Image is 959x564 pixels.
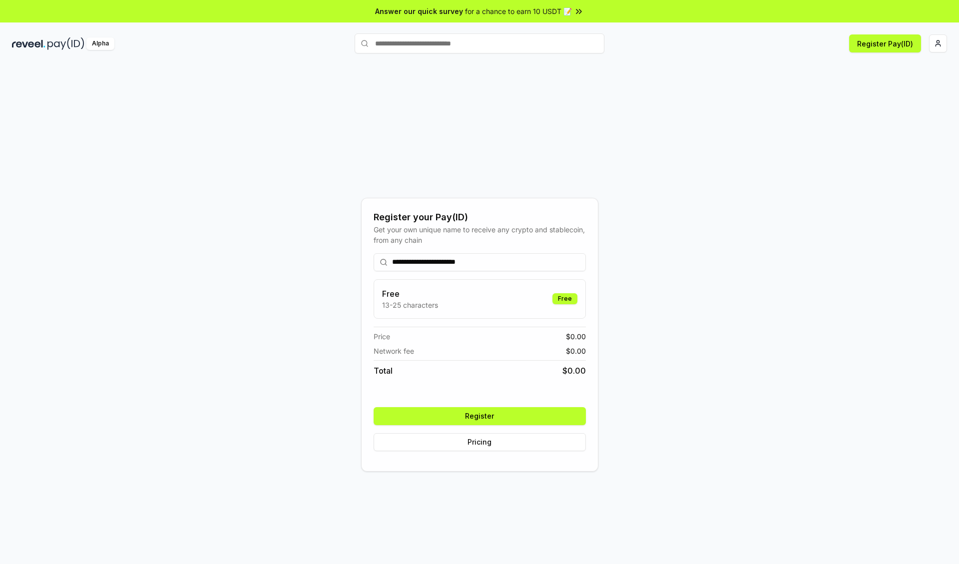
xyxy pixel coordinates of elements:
[465,6,572,16] span: for a chance to earn 10 USDT 📝
[562,365,586,377] span: $ 0.00
[566,346,586,356] span: $ 0.00
[374,331,390,342] span: Price
[374,210,586,224] div: Register your Pay(ID)
[374,407,586,425] button: Register
[552,293,577,304] div: Free
[382,300,438,310] p: 13-25 characters
[374,224,586,245] div: Get your own unique name to receive any crypto and stablecoin, from any chain
[375,6,463,16] span: Answer our quick survey
[566,331,586,342] span: $ 0.00
[374,433,586,451] button: Pricing
[382,288,438,300] h3: Free
[86,37,114,50] div: Alpha
[47,37,84,50] img: pay_id
[374,346,414,356] span: Network fee
[849,34,921,52] button: Register Pay(ID)
[374,365,393,377] span: Total
[12,37,45,50] img: reveel_dark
